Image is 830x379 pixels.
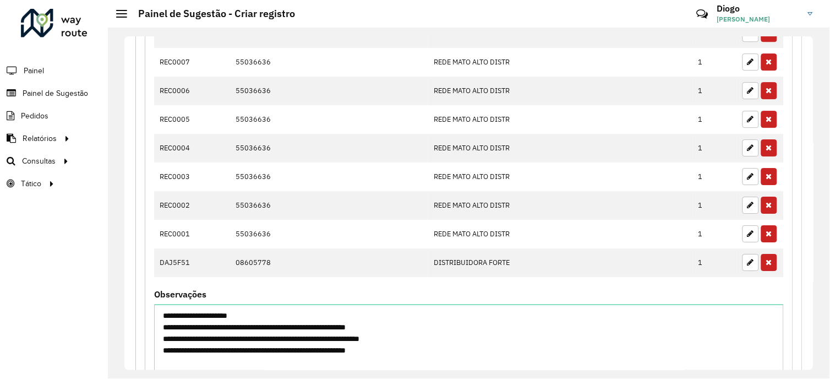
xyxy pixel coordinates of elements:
td: 1 [693,77,737,105]
td: REDE MATO ALTO DISTR [428,220,692,248]
td: REC0004 [154,134,230,163]
span: Painel [24,65,44,77]
td: DAJ5F51 [154,248,230,277]
span: [PERSON_NAME] [717,14,800,24]
td: 55036636 [230,220,428,248]
span: Tático [21,178,41,189]
td: REDE MATO ALTO DISTR [428,163,692,191]
td: 55036636 [230,191,428,220]
td: 1 [693,248,737,277]
td: REC0005 [154,105,230,134]
span: Painel de Sugestão [23,88,88,99]
td: 55036636 [230,134,428,163]
td: REDE MATO ALTO DISTR [428,105,692,134]
td: 55036636 [230,105,428,134]
td: DISTRIBUIDORA FORTE [428,248,692,277]
td: 1 [693,134,737,163]
td: 1 [693,191,737,220]
span: Relatórios [23,133,57,144]
h3: Diogo [717,3,800,14]
td: 55036636 [230,163,428,191]
td: 55036636 [230,77,428,105]
td: 1 [693,105,737,134]
td: 55036636 [230,48,428,77]
td: 1 [693,48,737,77]
td: REDE MATO ALTO DISTR [428,77,692,105]
td: REDE MATO ALTO DISTR [428,134,692,163]
label: Observações [154,288,206,301]
h2: Painel de Sugestão - Criar registro [127,8,295,20]
td: REC0001 [154,220,230,248]
td: 1 [693,220,737,248]
td: 1 [693,163,737,191]
span: Consultas [22,155,56,167]
td: 08605778 [230,248,428,277]
td: REC0006 [154,77,230,105]
td: REC0003 [154,163,230,191]
td: REDE MATO ALTO DISTR [428,48,692,77]
a: Contato Rápido [691,2,714,26]
td: REDE MATO ALTO DISTR [428,191,692,220]
span: Pedidos [21,110,48,122]
td: REC0002 [154,191,230,220]
td: REC0007 [154,48,230,77]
